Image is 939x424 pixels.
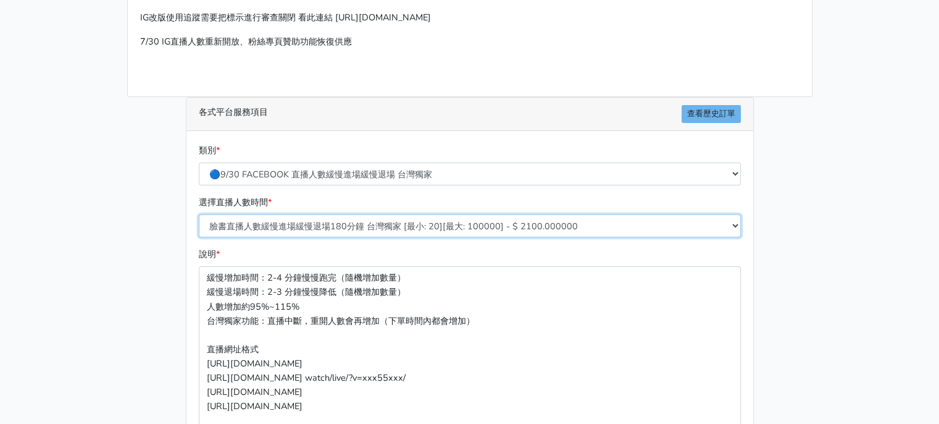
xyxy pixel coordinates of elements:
[140,11,799,25] p: IG改版使用追蹤需要把標示進行審查關閉 看此連結 [URL][DOMAIN_NAME]
[682,105,741,123] a: 查看歷史訂單
[199,195,272,210] label: 選擇直播人數時間
[199,247,220,261] label: 說明
[199,143,220,158] label: 類別
[186,98,753,131] div: 各式平台服務項目
[140,35,799,49] p: 7/30 IG直播人數重新開放、粉絲專頁贊助功能恢復供應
